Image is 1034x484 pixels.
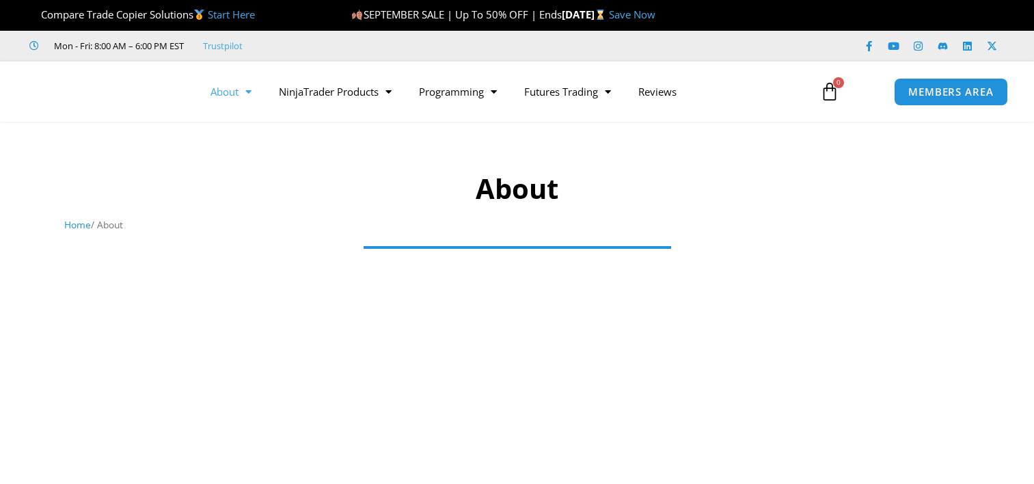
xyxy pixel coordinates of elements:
[352,10,362,20] img: 🍂
[625,76,690,107] a: Reviews
[351,8,561,21] span: SEPTEMBER SALE | Up To 50% OFF | Ends
[29,67,176,116] img: LogoAI | Affordable Indicators – NinjaTrader
[203,38,243,54] a: Trustpilot
[64,216,970,234] nav: Breadcrumb
[197,76,807,107] nav: Menu
[30,10,40,20] img: 🏆
[64,218,91,231] a: Home
[64,170,970,208] h1: About
[562,8,609,21] strong: [DATE]
[51,38,184,54] span: Mon - Fri: 8:00 AM – 6:00 PM EST
[511,76,625,107] a: Futures Trading
[908,87,994,97] span: MEMBERS AREA
[833,77,844,88] span: 0
[800,72,860,111] a: 0
[29,8,255,21] span: Compare Trade Copier Solutions
[894,78,1008,106] a: MEMBERS AREA
[405,76,511,107] a: Programming
[265,76,405,107] a: NinjaTrader Products
[609,8,655,21] a: Save Now
[194,10,204,20] img: 🥇
[197,76,265,107] a: About
[208,8,255,21] a: Start Here
[595,10,606,20] img: ⌛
